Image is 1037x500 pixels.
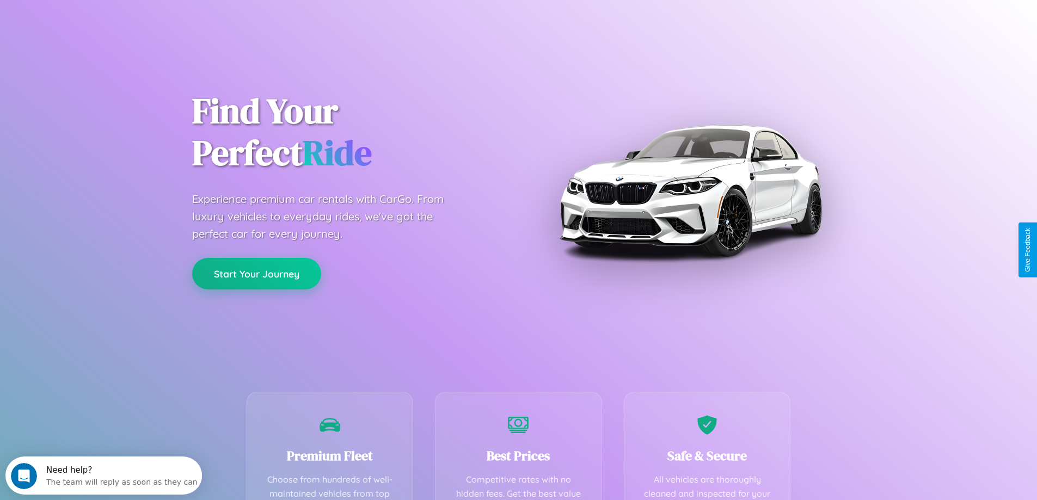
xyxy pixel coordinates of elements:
div: Open Intercom Messenger [4,4,203,34]
span: Ride [303,129,372,176]
iframe: Intercom live chat [11,463,37,489]
button: Start Your Journey [192,258,321,289]
h3: Premium Fleet [263,447,397,465]
div: The team will reply as soon as they can [41,18,192,29]
h3: Best Prices [452,447,585,465]
h1: Find Your Perfect [192,90,502,174]
div: Give Feedback [1024,228,1032,272]
p: Experience premium car rentals with CarGo. From luxury vehicles to everyday rides, we've got the ... [192,190,464,243]
iframe: Intercom live chat discovery launcher [5,456,202,495]
img: Premium BMW car rental vehicle [554,54,826,326]
h3: Safe & Secure [641,447,774,465]
div: Need help? [41,9,192,18]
